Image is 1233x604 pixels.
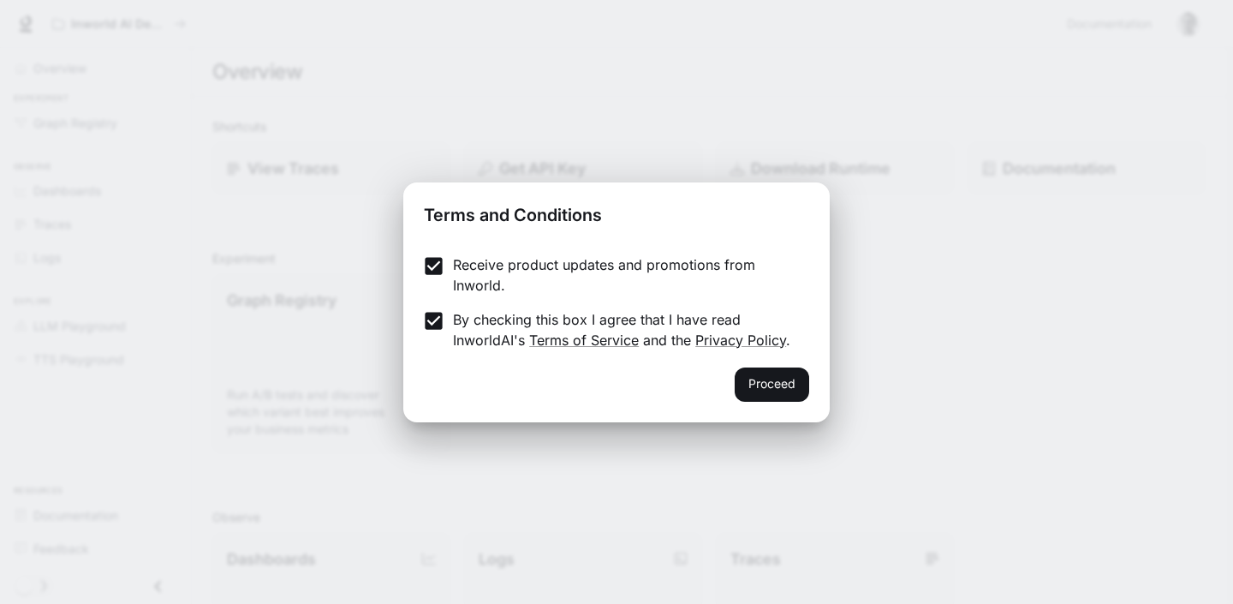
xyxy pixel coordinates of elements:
[529,332,639,349] a: Terms of Service
[735,368,809,402] button: Proceed
[403,182,830,241] h2: Terms and Conditions
[453,254,795,296] p: Receive product updates and promotions from Inworld.
[695,332,786,349] a: Privacy Policy
[453,309,795,350] p: By checking this box I agree that I have read InworldAI's and the .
